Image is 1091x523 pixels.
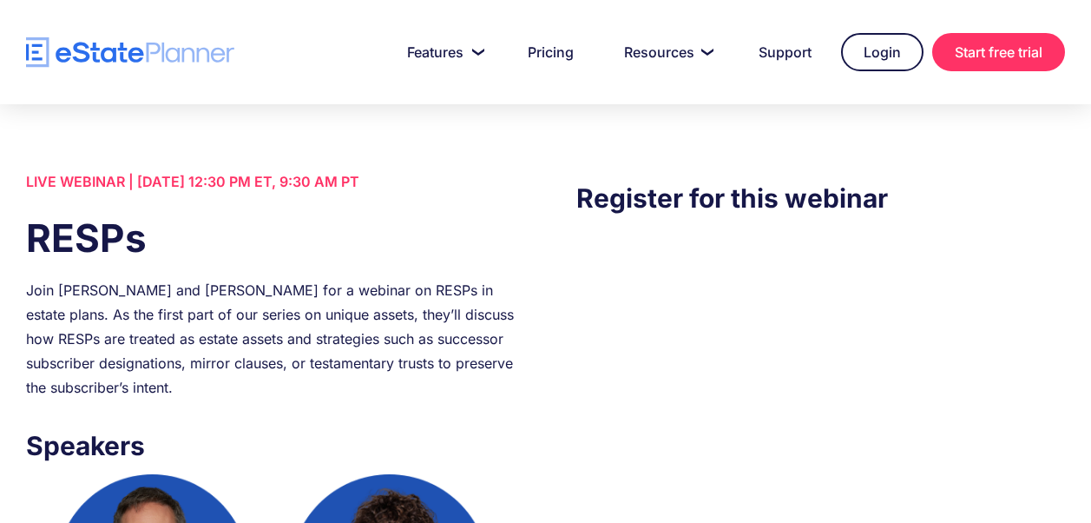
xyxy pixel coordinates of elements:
h3: Register for this webinar [576,178,1065,218]
h1: RESPs [26,211,515,265]
a: Login [841,33,923,71]
div: Join [PERSON_NAME] and [PERSON_NAME] for a webinar on RESPs in estate plans. As the first part of... [26,278,515,400]
a: Start free trial [932,33,1065,71]
a: Features [386,35,498,70]
a: Pricing [507,35,595,70]
a: Resources [603,35,729,70]
h3: Speakers [26,426,515,466]
a: home [26,37,234,68]
div: LIVE WEBINAR | [DATE] 12:30 PM ET, 9:30 AM PT [26,169,515,194]
a: Support [738,35,832,70]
